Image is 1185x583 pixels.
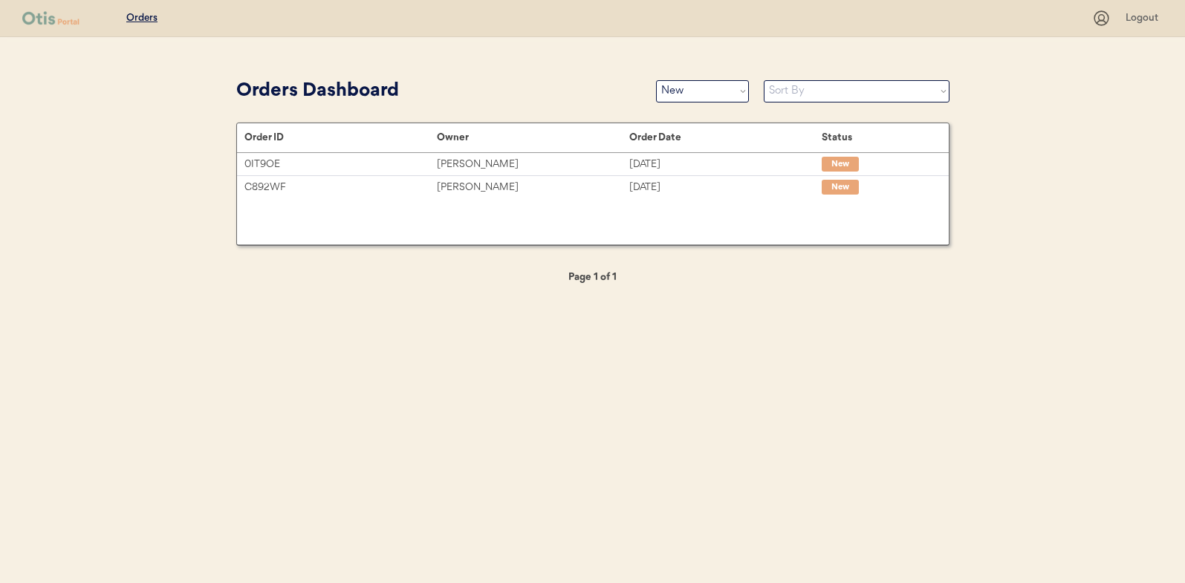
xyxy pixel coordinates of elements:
[1126,11,1163,26] div: Logout
[244,131,437,143] div: Order ID
[437,156,629,173] div: [PERSON_NAME]
[437,131,629,143] div: Owner
[822,131,933,143] div: Status
[126,13,158,23] u: Orders
[244,156,437,173] div: 0IT9OE
[519,269,667,286] div: Page 1 of 1
[629,156,822,173] div: [DATE]
[244,179,437,196] div: C892WF
[437,179,629,196] div: [PERSON_NAME]
[629,179,822,196] div: [DATE]
[629,131,822,143] div: Order Date
[236,77,641,105] div: Orders Dashboard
